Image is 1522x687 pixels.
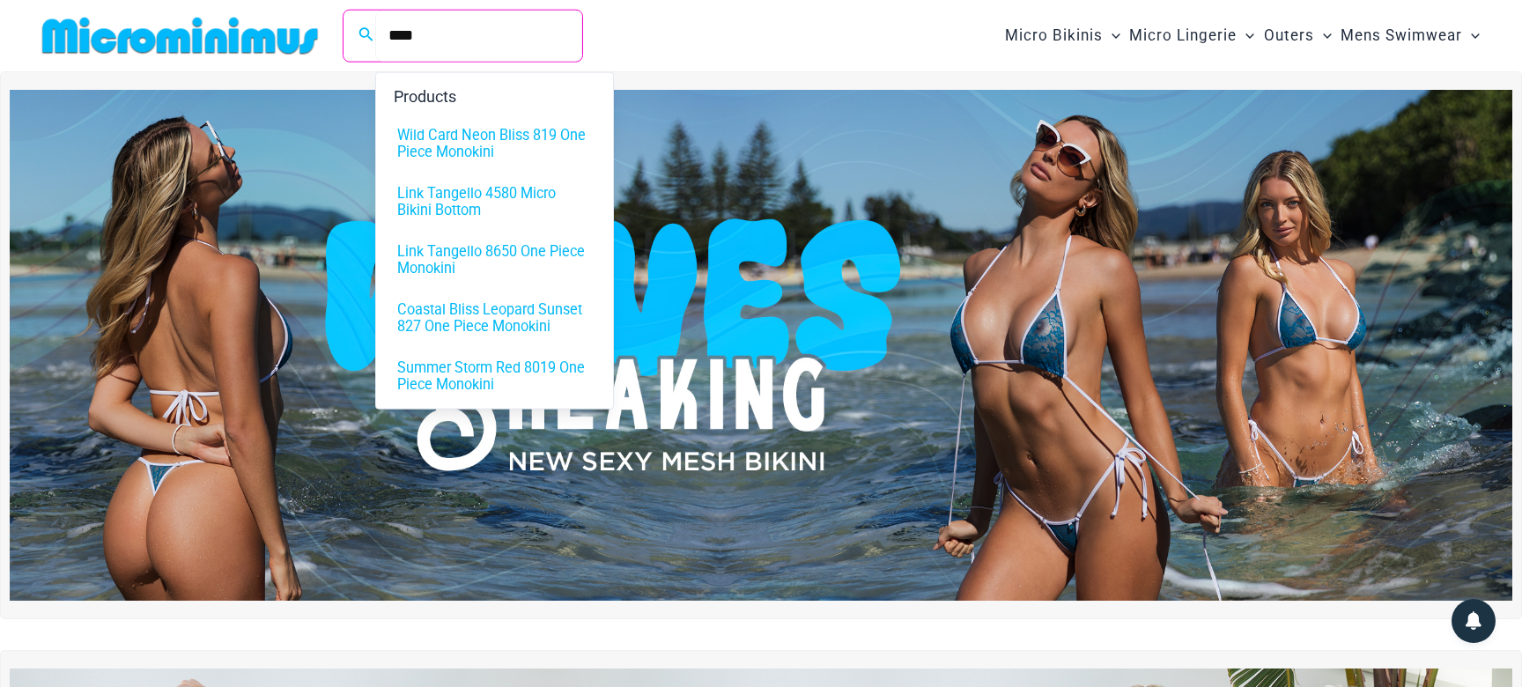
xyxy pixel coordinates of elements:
span: Mens Swimwear [1341,13,1462,58]
span: Wild Card Neon Bliss 819 One Piece Monokini [397,126,592,159]
span: Micro Lingerie [1129,13,1237,58]
input: Search Submit [375,10,582,62]
img: MM SHOP LOGO FLAT [35,16,325,55]
a: Mens SwimwearMenu ToggleMenu Toggle [1336,9,1484,63]
label: Products [380,72,610,114]
span: Menu Toggle [1237,13,1254,58]
span: Outers [1264,13,1314,58]
a: Micro BikinisMenu ToggleMenu Toggle [1001,9,1125,63]
span: Menu Toggle [1462,13,1480,58]
span: Summer Storm Red 8019 One Piece Monokini [397,358,592,392]
span: Link Tangello 8650 One Piece Monokini [397,242,592,276]
span: Menu Toggle [1103,13,1120,58]
span: Micro Bikinis [1005,13,1103,58]
a: Micro LingerieMenu ToggleMenu Toggle [1125,9,1259,63]
a: Search icon link [358,25,374,47]
span: Menu Toggle [1314,13,1332,58]
nav: Site Navigation [998,6,1487,65]
div: Search results [375,71,614,409]
a: OutersMenu ToggleMenu Toggle [1260,9,1336,63]
span: Link Tangello 4580 Micro Bikini Bottom [397,184,592,218]
span: Coastal Bliss Leopard Sunset 827 One Piece Monokini [397,300,592,334]
img: Waves Breaking Ocean Bikini Pack [10,90,1512,601]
